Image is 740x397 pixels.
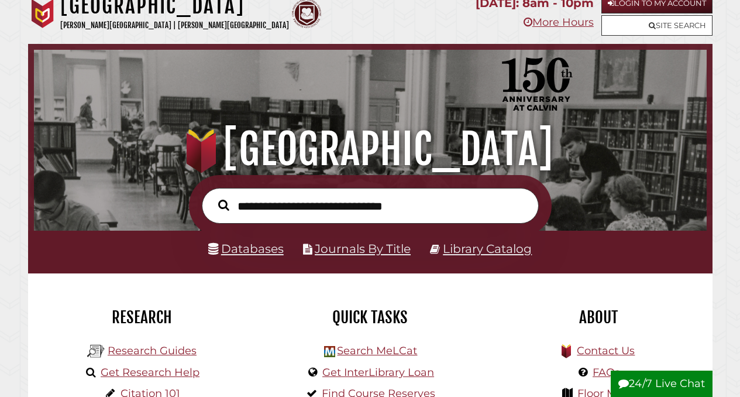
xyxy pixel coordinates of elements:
[337,344,417,357] a: Search MeLCat
[315,241,411,256] a: Journals By Title
[265,307,476,327] h2: Quick Tasks
[577,344,635,357] a: Contact Us
[208,241,284,256] a: Databases
[322,366,434,379] a: Get InterLibrary Loan
[443,241,532,256] a: Library Catalog
[212,197,235,214] button: Search
[493,307,704,327] h2: About
[87,343,105,360] img: Hekman Library Logo
[524,16,594,29] a: More Hours
[60,19,289,32] p: [PERSON_NAME][GEOGRAPHIC_DATA] | [PERSON_NAME][GEOGRAPHIC_DATA]
[218,199,229,211] i: Search
[44,124,695,175] h1: [GEOGRAPHIC_DATA]
[593,366,620,379] a: FAQs
[601,15,713,36] a: Site Search
[37,307,247,327] h2: Research
[324,346,335,357] img: Hekman Library Logo
[101,366,199,379] a: Get Research Help
[108,344,197,357] a: Research Guides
